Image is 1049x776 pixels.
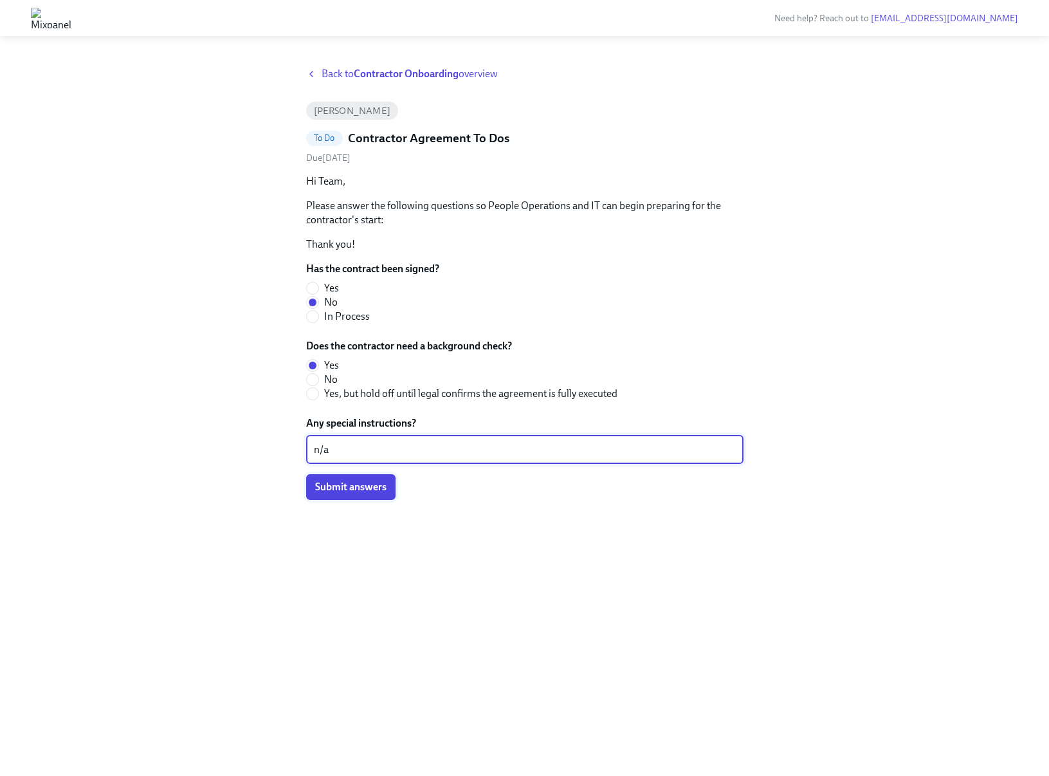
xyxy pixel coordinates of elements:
p: Thank you! [306,237,743,252]
p: Hi Team, [306,174,743,189]
span: Yes [324,281,339,295]
label: Has the contract been signed? [306,262,439,276]
strong: Contractor Onboarding [354,68,459,80]
span: Yes [324,358,339,373]
h5: Contractor Agreement To Dos [348,130,509,147]
label: Does the contractor need a background check? [306,339,628,353]
span: No [324,295,338,309]
a: [EMAIL_ADDRESS][DOMAIN_NAME] [871,13,1018,24]
p: Please answer the following questions so People Operations and IT can begin preparing for the con... [306,199,743,227]
button: Submit answers [306,474,396,500]
textarea: n/a [314,442,736,457]
a: Back toContractor Onboardingoverview [306,67,743,81]
span: Due [DATE] [306,152,351,163]
img: Mixpanel [31,8,71,28]
span: Submit answers [315,481,387,494]
span: No [324,373,338,387]
span: Need help? Reach out to [774,13,1018,24]
span: [PERSON_NAME] [306,106,399,116]
span: Yes, but hold off until legal confirms the agreement is fully executed [324,387,617,401]
label: Any special instructions? [306,416,743,430]
span: In Process [324,309,370,324]
span: To Do [306,133,343,143]
span: Back to overview [322,67,498,81]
